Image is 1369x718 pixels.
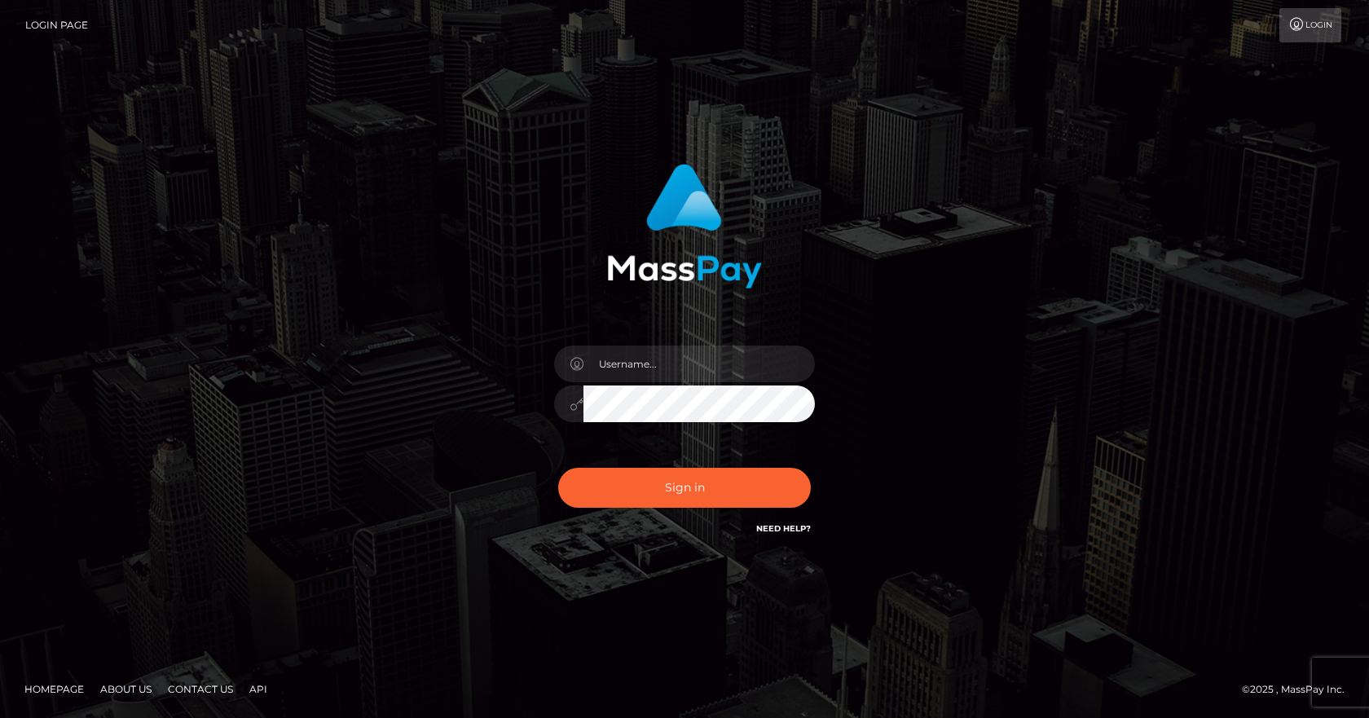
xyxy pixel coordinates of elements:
[94,676,158,702] a: About Us
[756,523,811,534] a: Need Help?
[25,8,88,42] a: Login Page
[558,468,811,508] button: Sign in
[1242,681,1357,698] div: © 2025 , MassPay Inc.
[1279,8,1341,42] a: Login
[607,164,762,289] img: MassPay Login
[161,676,240,702] a: Contact Us
[583,346,815,382] input: Username...
[243,676,274,702] a: API
[18,676,90,702] a: Homepage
